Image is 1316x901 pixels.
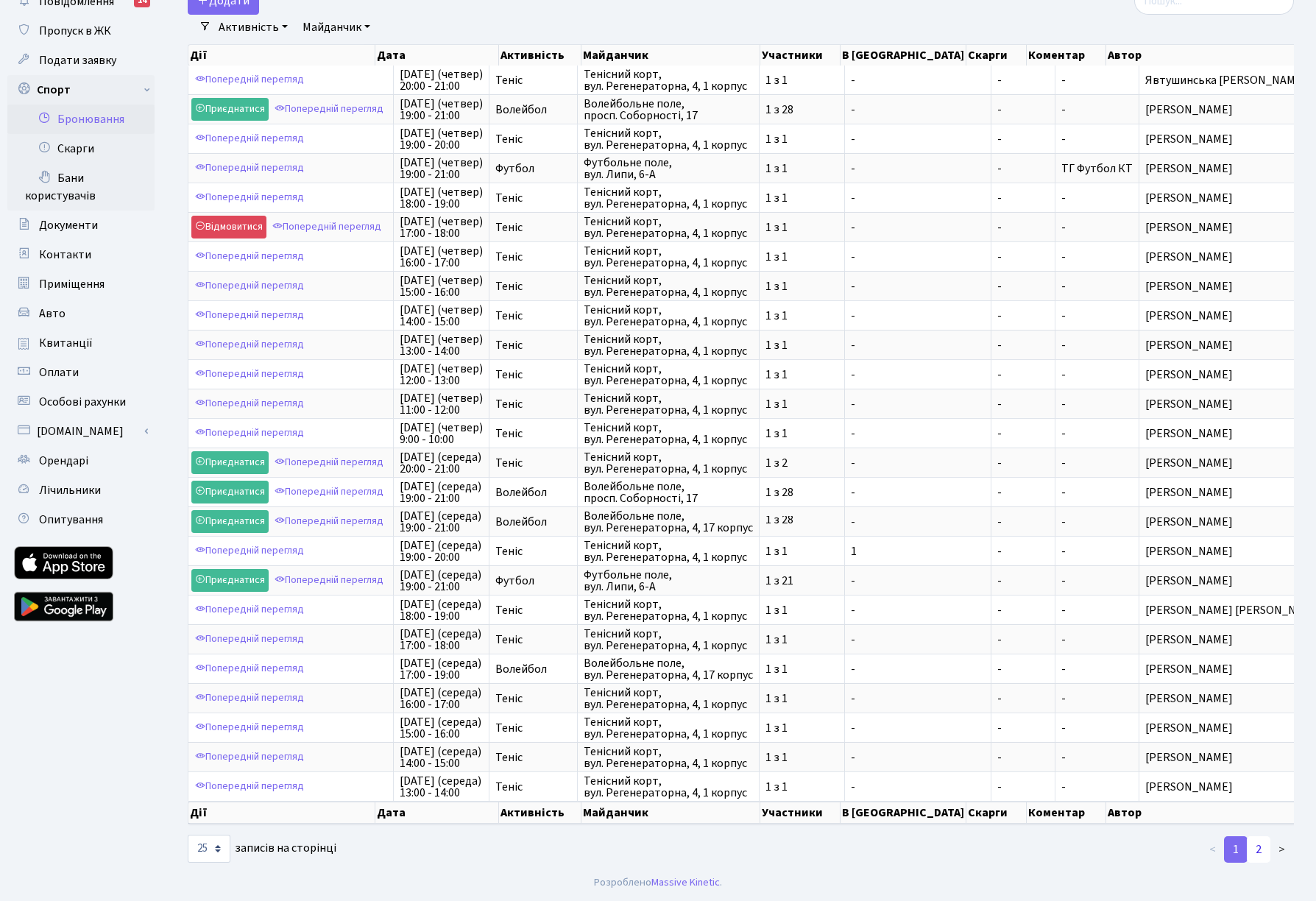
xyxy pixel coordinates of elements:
[1061,367,1066,383] span: -
[997,104,1049,116] span: -
[851,339,985,351] span: -
[841,802,966,824] th: В [GEOGRAPHIC_DATA]
[191,716,308,739] a: Попередній перегляд
[495,722,571,734] span: Теніс
[765,487,838,498] span: 1 з 28
[765,781,838,793] span: 1 з 1
[765,398,838,410] span: 1 з 1
[997,133,1049,145] span: -
[191,422,308,445] a: Попередній перегляд
[188,835,230,863] select: записів на сторінці
[375,802,499,824] th: Дата
[1061,249,1066,265] span: -
[495,222,571,233] span: Теніс
[997,722,1049,734] span: -
[851,74,985,86] span: -
[495,251,571,263] span: Теніс
[495,516,571,528] span: Волейбол
[400,569,483,593] span: [DATE] (середа) 19:00 - 21:00
[584,304,753,328] span: Тенісний корт, вул. Регенераторна, 4, 1 корпус
[191,333,308,356] a: Попередній перегляд
[400,746,483,769] span: [DATE] (середа) 14:00 - 15:00
[495,398,571,410] span: Теніс
[765,369,838,381] span: 1 з 1
[495,752,571,763] span: Теніс
[1061,396,1066,412] span: -
[997,487,1049,498] span: -
[271,569,387,592] a: Попередній перегляд
[651,875,720,890] a: Massive Kinetic
[7,299,155,328] a: Авто
[584,392,753,416] span: Тенісний корт, вул. Регенераторна, 4, 1 корпус
[1061,779,1066,795] span: -
[7,417,155,446] a: [DOMAIN_NAME]
[1061,484,1066,501] span: -
[765,280,838,292] span: 1 з 1
[7,505,155,534] a: Опитування
[271,481,387,504] a: Попередній перегляд
[495,663,571,675] span: Волейбол
[191,628,308,651] a: Попередній перегляд
[400,510,483,534] span: [DATE] (середа) 19:00 - 21:00
[1061,190,1066,206] span: -
[997,634,1049,646] span: -
[188,45,375,66] th: Дії
[39,453,88,469] span: Орендарі
[188,835,336,863] label: записів на сторінці
[7,16,155,46] a: Пропуск в ЖК
[765,545,838,557] span: 1 з 1
[191,775,308,798] a: Попередній перегляд
[765,251,838,263] span: 1 з 1
[495,369,571,381] span: Теніс
[400,451,483,475] span: [DATE] (середа) 20:00 - 21:00
[191,216,266,239] a: Відмовитися
[765,604,838,616] span: 1 з 1
[7,134,155,163] a: Скарги
[39,217,98,233] span: Документи
[39,364,79,381] span: Оплати
[400,333,483,357] span: [DATE] (четвер) 13:00 - 14:00
[997,781,1049,793] span: -
[1027,45,1105,66] th: Коментар
[765,752,838,763] span: 1 з 1
[1106,802,1297,824] th: Автор
[7,46,155,75] a: Подати заявку
[7,240,155,269] a: Контакти
[584,363,753,386] span: Тенісний корт, вул. Регенераторна, 4, 1 корпус
[765,339,838,351] span: 1 з 1
[1061,425,1066,442] span: -
[584,245,753,269] span: Тенісний корт, вул. Регенераторна, 4, 1 корпус
[1061,749,1066,766] span: -
[997,693,1049,704] span: -
[213,15,294,40] a: Активність
[191,746,308,768] a: Попередній перегляд
[7,328,155,358] a: Квитанції
[191,510,269,533] a: Приєднатися
[1061,632,1066,648] span: -
[1106,45,1297,66] th: Автор
[851,310,985,322] span: -
[191,127,308,150] a: Попередній перегляд
[1061,72,1066,88] span: -
[7,476,155,505] a: Лічильники
[400,186,483,210] span: [DATE] (четвер) 18:00 - 19:00
[851,280,985,292] span: -
[997,516,1049,528] span: -
[594,875,722,891] div: Розроблено .
[495,457,571,469] span: Теніс
[851,192,985,204] span: -
[191,363,308,386] a: Попередній перегляд
[191,68,308,91] a: Попередній перегляд
[851,251,985,263] span: -
[7,387,155,417] a: Особові рахунки
[191,186,308,209] a: Попередній перегляд
[499,45,581,66] th: Активність
[997,398,1049,410] span: -
[997,663,1049,675] span: -
[495,781,571,793] span: Теніс
[584,716,753,740] span: Тенісний корт, вул. Регенераторна, 4, 1 корпус
[191,540,308,562] a: Попередній перегляд
[269,216,385,239] a: Попередній перегляд
[584,481,753,504] span: Волейбольне поле, просп. Соборності, 17
[400,422,483,445] span: [DATE] (четвер) 9:00 - 10:00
